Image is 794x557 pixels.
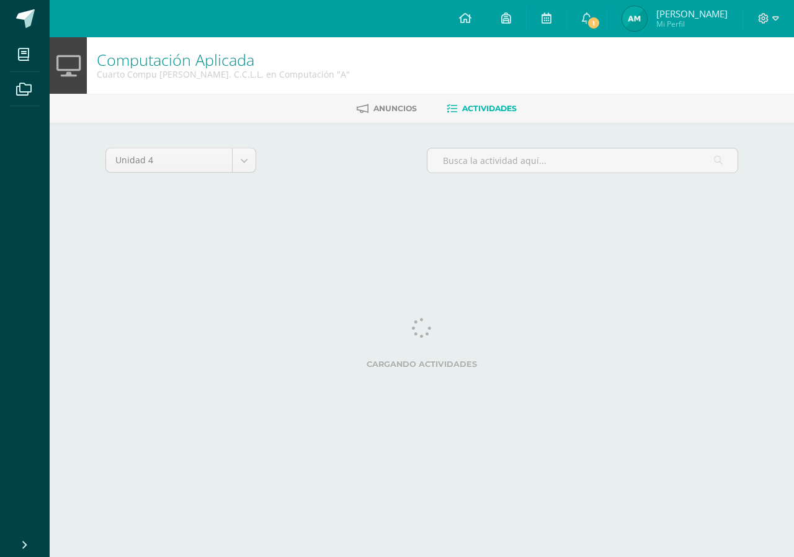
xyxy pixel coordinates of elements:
h1: Computación Aplicada [97,51,350,68]
span: Anuncios [373,104,417,113]
a: Unidad 4 [106,148,256,172]
div: Cuarto Compu Bach. C.C.L.L. en Computación 'A' [97,68,350,80]
span: [PERSON_NAME] [656,7,728,20]
a: Computación Aplicada [97,49,254,70]
img: 64350d8650fe3a89271cd17f83b7b94a.png [622,6,647,31]
span: 1 [587,16,600,30]
span: Unidad 4 [115,148,223,172]
a: Anuncios [357,99,417,119]
label: Cargando actividades [105,360,738,369]
a: Actividades [447,99,517,119]
input: Busca la actividad aquí... [427,148,738,173]
span: Mi Perfil [656,19,728,29]
span: Actividades [462,104,517,113]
